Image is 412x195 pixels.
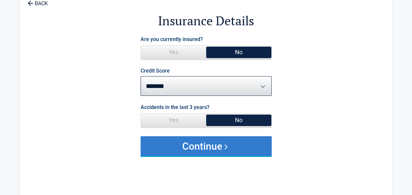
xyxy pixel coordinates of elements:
span: No [206,114,271,127]
label: Credit Score [141,68,170,74]
span: Yes [141,114,206,127]
span: No [206,46,271,59]
button: Continue [141,136,272,156]
label: Accidents in the last 3 years? [141,103,209,112]
h2: Insurance Details [56,12,357,29]
label: Are you currently insured? [141,35,203,44]
span: Yes [141,46,206,59]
